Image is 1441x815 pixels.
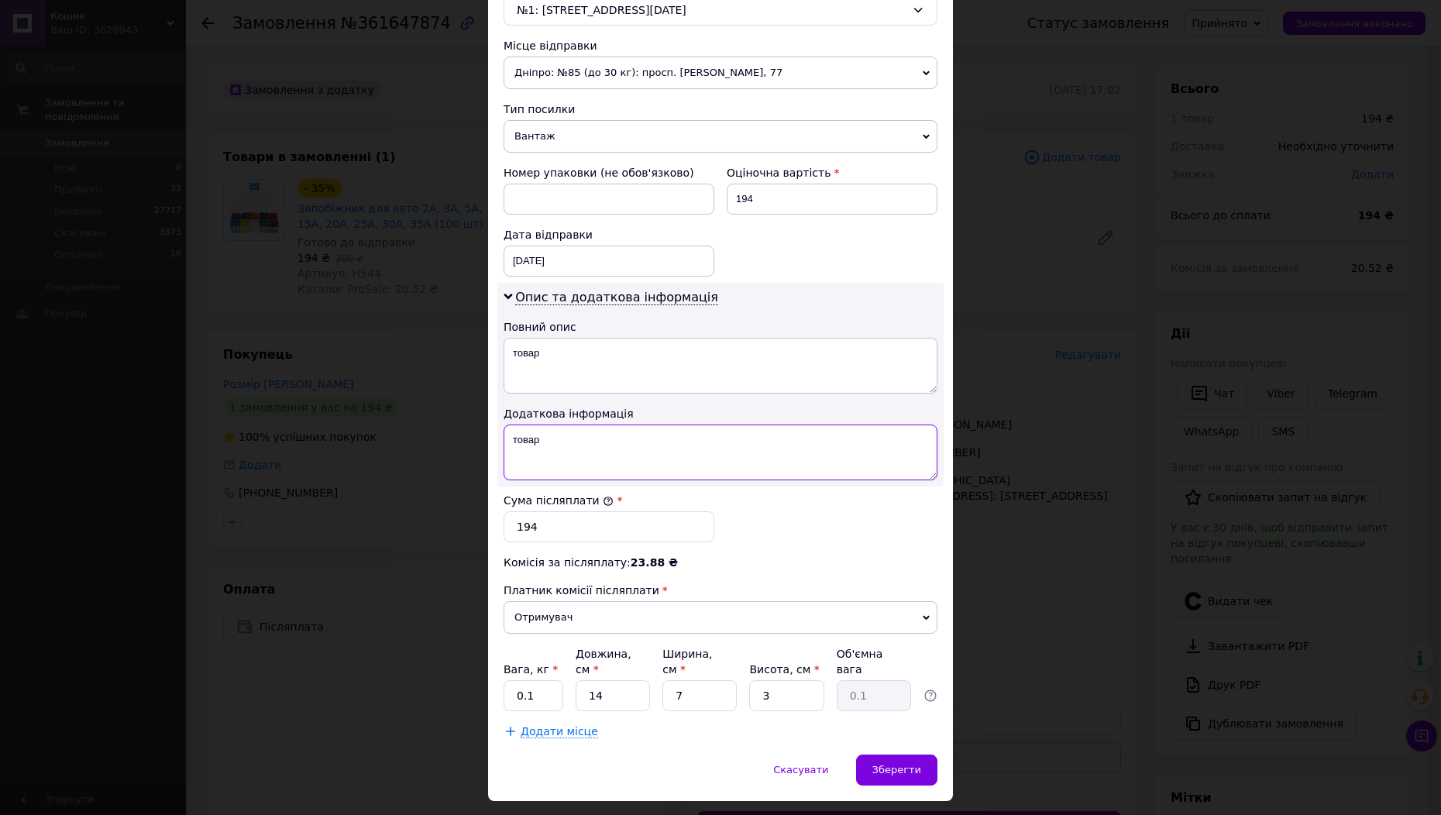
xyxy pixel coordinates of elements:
[515,290,718,305] span: Опис та додаткова інформація
[504,165,714,181] div: Номер упаковки (не обов'язково)
[749,663,819,676] label: Висота, см
[504,555,937,570] div: Комісія за післяплату:
[521,725,598,738] span: Додати місце
[504,40,597,52] span: Місце відправки
[504,227,714,242] div: Дата відправки
[504,494,614,507] label: Сума післяплати
[504,103,575,115] span: Тип посилки
[504,120,937,153] span: Вантаж
[662,648,712,676] label: Ширина, см
[631,556,678,569] span: 23.88 ₴
[576,648,631,676] label: Довжина, см
[727,165,937,181] div: Оціночна вартість
[504,406,937,421] div: Додаткова інформація
[504,338,937,394] textarea: товар
[837,646,911,677] div: Об'ємна вага
[504,601,937,634] span: Отримувач
[504,425,937,480] textarea: товар
[504,584,659,597] span: Платник комісії післяплати
[504,663,558,676] label: Вага, кг
[504,319,937,335] div: Повний опис
[872,764,921,775] span: Зберегти
[773,764,828,775] span: Скасувати
[504,57,937,89] span: Дніпро: №85 (до 30 кг): просп. [PERSON_NAME], 77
